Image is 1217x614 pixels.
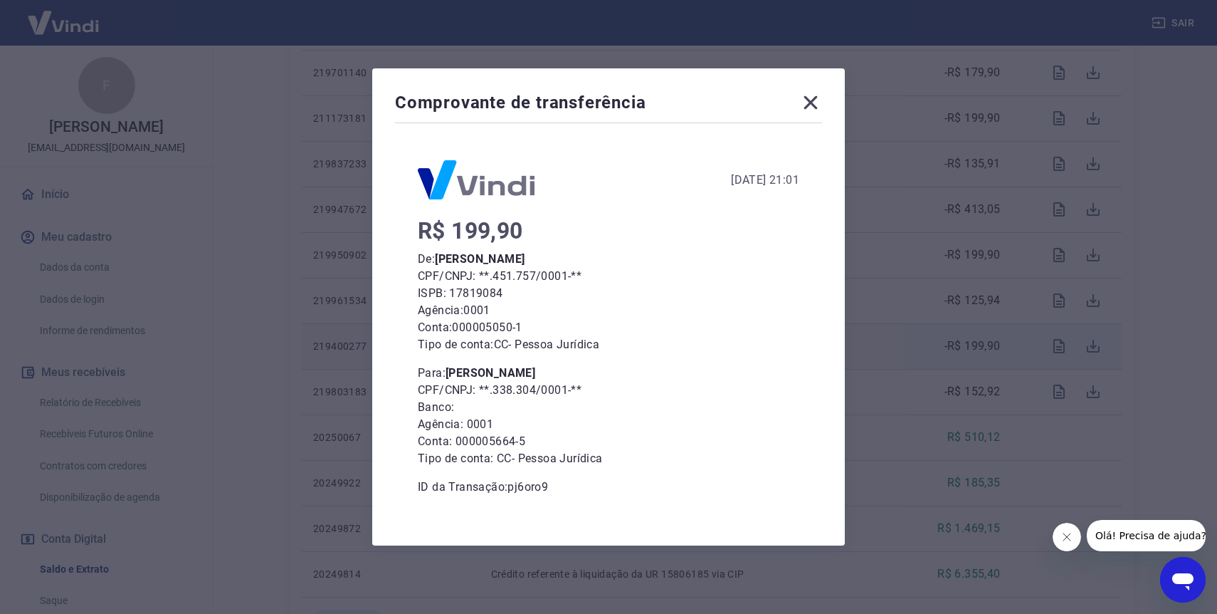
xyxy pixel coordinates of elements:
[1160,557,1206,603] iframe: Botão para abrir a janela de mensagens
[418,365,799,382] p: Para:
[446,366,535,380] b: [PERSON_NAME]
[395,91,822,120] div: Comprovante de transferência
[418,160,534,199] img: Logo
[418,433,799,450] p: Conta: 000005664-5
[1087,520,1206,551] iframe: Mensagem da empresa
[418,399,799,416] p: Banco:
[1053,523,1081,551] iframe: Fechar mensagem
[418,217,523,244] span: R$ 199,90
[418,416,799,433] p: Agência: 0001
[418,450,799,467] p: Tipo de conta: CC - Pessoa Jurídica
[435,252,525,266] b: [PERSON_NAME]
[418,382,799,399] p: CPF/CNPJ: **.338.304/0001-**
[418,268,799,285] p: CPF/CNPJ: **.451.757/0001-**
[418,251,799,268] p: De:
[418,319,799,336] p: Conta: 000005050-1
[418,285,799,302] p: ISPB: 17819084
[418,479,799,496] p: ID da Transação: pj6oro9
[731,172,799,189] div: [DATE] 21:01
[418,336,799,353] p: Tipo de conta: CC - Pessoa Jurídica
[9,10,120,21] span: Olá! Precisa de ajuda?
[418,302,799,319] p: Agência: 0001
